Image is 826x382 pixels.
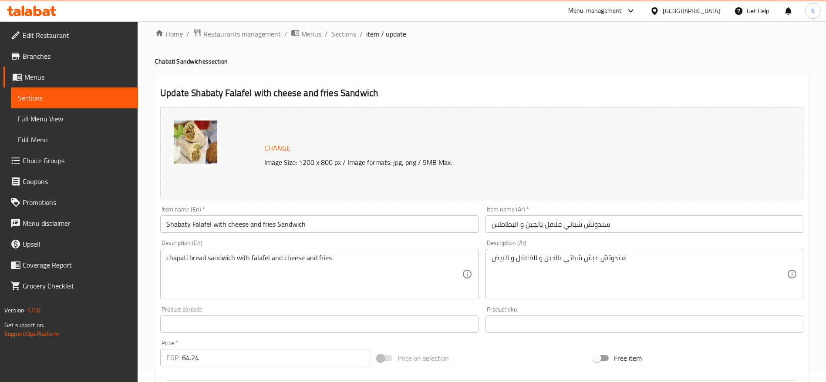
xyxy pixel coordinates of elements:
[4,328,60,339] a: Support.OpsPlatform
[325,29,328,39] li: /
[398,353,449,363] span: Price on selection
[18,93,131,103] span: Sections
[193,28,281,40] a: Restaurants management
[23,51,131,61] span: Branches
[3,255,138,275] a: Coverage Report
[3,275,138,296] a: Grocery Checklist
[663,6,720,16] div: [GEOGRAPHIC_DATA]
[174,121,217,164] img: images_14638569859092228371.jpeg
[23,30,131,40] span: Edit Restaurant
[3,192,138,213] a: Promotions
[24,72,131,82] span: Menus
[301,29,321,39] span: Menus
[4,319,44,331] span: Get support on:
[23,260,131,270] span: Coverage Report
[160,315,478,333] input: Please enter product barcode
[261,157,723,168] p: Image Size: 1200 x 800 px / Image formats: jpg, png / 5MB Max.
[203,29,281,39] span: Restaurants management
[4,305,26,316] span: Version:
[160,87,803,100] h2: Update Shabaty Falafel with cheese and fries Sandwich
[3,213,138,234] a: Menu disclaimer
[3,25,138,46] a: Edit Restaurant
[23,239,131,249] span: Upsell
[155,29,183,39] a: Home
[291,28,321,40] a: Menus
[11,129,138,150] a: Edit Menu
[186,29,189,39] li: /
[23,197,131,208] span: Promotions
[3,46,138,67] a: Branches
[23,176,131,187] span: Coupons
[23,218,131,228] span: Menu disclaimer
[261,139,294,157] button: Change
[811,6,815,16] span: S
[23,155,131,166] span: Choice Groups
[485,315,803,333] input: Please enter product sku
[27,305,40,316] span: 1.0.0
[155,28,809,40] nav: breadcrumb
[485,215,803,233] input: Enter name Ar
[182,349,370,366] input: Please enter price
[166,352,179,363] p: EGP
[284,29,287,39] li: /
[11,108,138,129] a: Full Menu View
[492,254,787,295] textarea: سندوتش عيش شباتي بالجبن و الفلافل و البيض
[3,171,138,192] a: Coupons
[360,29,363,39] li: /
[366,29,406,39] span: item / update
[3,234,138,255] a: Upsell
[11,87,138,108] a: Sections
[568,6,622,16] div: Menu-management
[18,114,131,124] span: Full Menu View
[264,142,290,154] span: Change
[614,353,642,363] span: Free item
[331,29,356,39] a: Sections
[160,215,478,233] input: Enter name En
[155,57,809,66] h4: Chabati Sandwiches section
[3,150,138,171] a: Choice Groups
[3,67,138,87] a: Menus
[18,134,131,145] span: Edit Menu
[166,254,462,295] textarea: chapati bread sandwich with falafel and cheese and fries
[23,281,131,291] span: Grocery Checklist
